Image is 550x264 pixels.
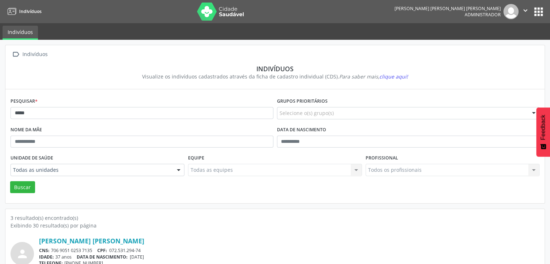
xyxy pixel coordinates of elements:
label: Equipe [188,153,204,164]
div: Indivíduos [16,65,534,73]
span: CPF: [97,247,107,254]
i:  [521,7,529,14]
label: Grupos prioritários [277,96,328,107]
div: 37 anos [39,254,540,260]
label: Profissional [366,153,398,164]
i: Para saber mais, [339,73,408,80]
a: Indivíduos [3,26,38,40]
div: 706 9051 0253 7135 [39,247,540,254]
span: Todas as unidades [13,166,170,174]
div: Indivíduos [21,49,49,60]
img: img [503,4,519,19]
div: Exibindo 30 resultado(s) por página [10,222,540,229]
span: DATA DE NASCIMENTO: [77,254,128,260]
span: CNS: [39,247,50,254]
span: Administrador [465,12,501,18]
span: Selecione o(s) grupo(s) [280,109,334,117]
span: 072.531.294-74 [109,247,141,254]
button: Feedback - Mostrar pesquisa [536,107,550,157]
label: Unidade de saúde [10,153,53,164]
span: IDADE: [39,254,54,260]
span: Feedback [540,115,546,140]
button: apps [532,5,545,18]
a:  Indivíduos [10,49,49,60]
label: Nome da mãe [10,124,42,136]
span: Indivíduos [19,8,42,14]
i:  [10,49,21,60]
a: [PERSON_NAME] [PERSON_NAME] [39,237,144,245]
label: Pesquisar [10,96,38,107]
div: Visualize os indivíduos cadastrados através da ficha de cadastro individual (CDS). [16,73,534,80]
span: clique aqui! [379,73,408,80]
span: [DATE] [130,254,144,260]
div: 3 resultado(s) encontrado(s) [10,214,540,222]
a: Indivíduos [5,5,42,17]
div: [PERSON_NAME] [PERSON_NAME] [PERSON_NAME] [395,5,501,12]
button:  [519,4,532,19]
button: Buscar [10,181,35,193]
label: Data de nascimento [277,124,326,136]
